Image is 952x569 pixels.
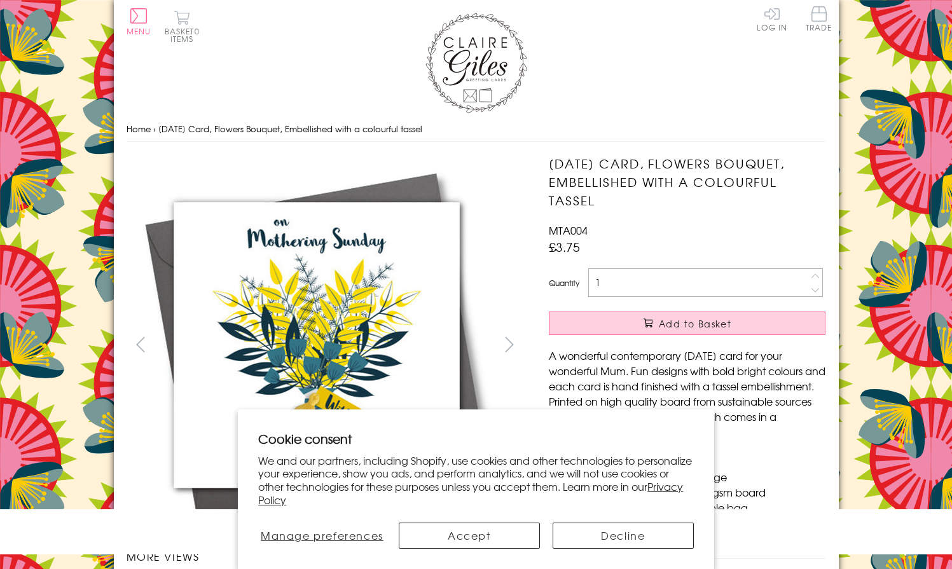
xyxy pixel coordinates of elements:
[258,430,694,448] h2: Cookie consent
[153,123,156,135] span: ›
[553,523,694,549] button: Decline
[158,123,422,135] span: [DATE] Card, Flowers Bouquet, Embellished with a colourful tassel
[523,154,905,536] img: Mother's Day Card, Flowers Bouquet, Embellished with a colourful tassel
[495,330,523,359] button: next
[549,154,825,209] h1: [DATE] Card, Flowers Bouquet, Embellished with a colourful tassel
[399,523,540,549] button: Accept
[659,317,731,330] span: Add to Basket
[165,10,200,43] button: Basket0 items
[806,6,832,31] span: Trade
[425,13,527,113] img: Claire Giles Greetings Cards
[127,123,151,135] a: Home
[549,348,825,439] p: A wonderful contemporary [DATE] card for your wonderful Mum. Fun designs with bold bright colours...
[549,312,825,335] button: Add to Basket
[261,528,383,543] span: Manage preferences
[127,116,826,142] nav: breadcrumbs
[258,523,385,549] button: Manage preferences
[127,8,151,35] button: Menu
[170,25,200,45] span: 0 items
[806,6,832,34] a: Trade
[549,238,580,256] span: £3.75
[258,454,694,507] p: We and our partners, including Shopify, use cookies and other technologies to personalize your ex...
[549,223,588,238] span: MTA004
[549,277,579,289] label: Quantity
[127,25,151,37] span: Menu
[127,549,524,564] h3: More views
[258,479,683,507] a: Privacy Policy
[757,6,787,31] a: Log In
[127,330,155,359] button: prev
[126,154,507,536] img: Mother's Day Card, Flowers Bouquet, Embellished with a colourful tassel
